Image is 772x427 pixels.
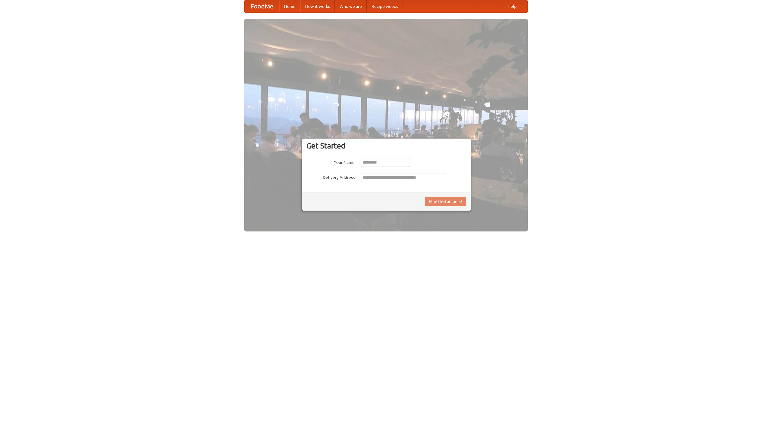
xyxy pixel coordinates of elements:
a: FoodMe [245,0,279,12]
label: Your Name [306,158,355,165]
label: Delivery Address [306,173,355,180]
a: Home [279,0,300,12]
h3: Get Started [306,141,466,150]
a: Recipe videos [367,0,403,12]
a: Who we are [335,0,367,12]
a: Help [503,0,521,12]
a: How it works [300,0,335,12]
button: Find Restaurants! [425,197,466,206]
